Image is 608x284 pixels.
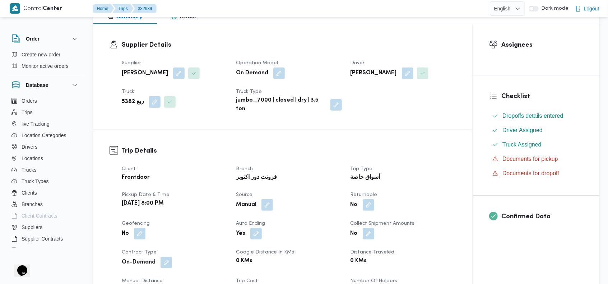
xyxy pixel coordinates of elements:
[502,127,543,133] span: Driver Assigned
[9,199,82,210] button: Branches
[501,212,583,222] h3: Confirmed Data
[489,125,583,136] button: Driver Assigned
[351,250,395,255] span: Distance Traveled
[351,173,380,182] b: أسواق خاصة
[351,279,398,283] span: Number of Helpers
[9,210,82,222] button: Client Contracts
[9,118,82,130] button: live Tracking
[122,40,456,50] h3: Supplier Details
[22,120,50,128] span: live Tracking
[132,4,157,13] button: 332939
[122,221,150,226] span: Geofencing
[122,167,136,171] span: Client
[22,246,40,255] span: Devices
[9,245,82,256] button: Devices
[9,187,82,199] button: Clients
[9,153,82,164] button: Locations
[236,173,277,182] b: فرونت دور اكتوبر
[501,40,583,50] h3: Assignees
[501,92,583,101] h3: Checklist
[122,192,170,197] span: Pickup date & time
[236,229,245,238] b: Yes
[9,49,82,60] button: Create new order
[572,1,602,16] button: Logout
[22,188,37,197] span: Clients
[539,6,569,11] span: Dark mode
[122,199,164,208] b: [DATE] 8:00 PM
[489,168,583,179] button: Documents for dropoff
[22,143,37,151] span: Drivers
[122,229,129,238] b: No
[122,69,168,78] b: [PERSON_NAME]
[122,173,150,182] b: Frontdoor
[502,126,543,135] span: Driver Assigned
[22,234,63,243] span: Supplier Contracts
[22,131,66,140] span: Location Categories
[9,95,82,107] button: Orders
[9,141,82,153] button: Drivers
[22,223,42,232] span: Suppliers
[22,50,60,59] span: Create new order
[236,89,262,94] span: Truck Type
[22,211,57,220] span: Client Contracts
[122,61,141,65] span: Supplier
[351,61,365,65] span: Driver
[26,81,48,89] h3: Database
[502,155,558,163] span: Documents for pickup
[351,257,367,265] b: 0 KMs
[93,4,114,13] button: Home
[351,192,377,197] span: Returnable
[351,69,397,78] b: [PERSON_NAME]
[122,250,157,255] span: Contract Type
[502,140,542,149] span: Truck Assigned
[6,95,85,251] div: Database
[122,89,134,94] span: Truck
[9,233,82,245] button: Supplier Contracts
[236,192,252,197] span: Source
[351,167,373,171] span: Trip Type
[236,201,256,209] b: Manual
[22,97,37,105] span: Orders
[6,49,85,75] div: Order
[22,108,33,117] span: Trips
[43,6,62,11] b: Center
[7,255,30,277] iframe: chat widget
[502,169,559,178] span: Documents for dropoff
[9,222,82,233] button: Suppliers
[22,154,43,163] span: Locations
[489,139,583,150] button: Truck Assigned
[351,229,358,238] b: No
[502,113,563,119] span: Dropoffs details entered
[22,62,69,70] span: Monitor active orders
[9,176,82,187] button: Truck Types
[351,201,358,209] b: No
[489,153,583,165] button: Documents for pickup
[502,156,558,162] span: Documents for pickup
[236,96,325,113] b: jumbo_7000 | closed | dry | 3.5 ton
[236,167,253,171] span: Branch
[22,200,43,209] span: Branches
[122,98,144,106] b: ربع 5382
[9,107,82,118] button: Trips
[236,69,268,78] b: On Demand
[10,3,20,14] img: X8yXhbKr1z7QwAAAABJRU5ErkJggg==
[122,146,456,156] h3: Trip Details
[22,166,36,174] span: Trucks
[11,81,79,89] button: Database
[236,250,294,255] span: Google distance in KMs
[584,4,599,13] span: Logout
[489,110,583,122] button: Dropoffs details entered
[122,279,163,283] span: Manual Distance
[236,61,278,65] span: Operation Model
[11,34,79,43] button: Order
[26,34,40,43] h3: Order
[22,177,48,186] span: Truck Types
[502,141,542,148] span: Truck Assigned
[351,221,415,226] span: Collect Shipment Amounts
[9,164,82,176] button: Trucks
[9,130,82,141] button: Location Categories
[122,258,156,267] b: On-Demand
[236,279,258,283] span: Trip Cost
[236,257,252,265] b: 0 KMs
